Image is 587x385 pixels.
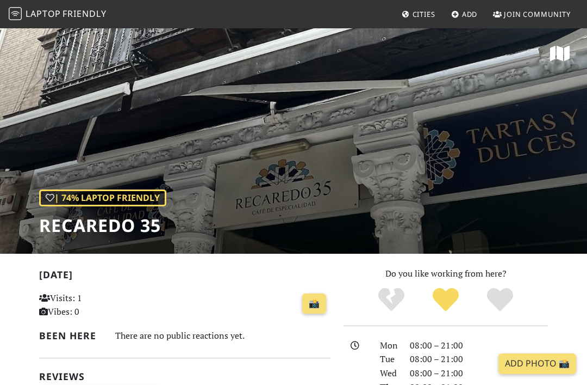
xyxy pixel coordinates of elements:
[302,294,326,314] a: 📸
[63,8,106,20] span: Friendly
[403,366,554,381] div: 08:00 – 21:00
[9,7,22,20] img: LaptopFriendly
[39,291,128,319] p: Visits: 1 Vibes: 0
[489,4,575,24] a: Join Community
[504,9,571,19] span: Join Community
[498,353,576,374] a: Add Photo 📸
[373,352,404,366] div: Tue
[462,9,478,19] span: Add
[39,371,330,382] h2: Reviews
[115,328,330,344] div: There are no public reactions yet.
[364,286,419,314] div: No
[26,8,61,20] span: Laptop
[447,4,482,24] a: Add
[39,215,166,236] h1: Recaredo 35
[403,352,554,366] div: 08:00 – 21:00
[373,366,404,381] div: Wed
[403,339,554,353] div: 08:00 – 21:00
[39,190,166,207] div: | 74% Laptop Friendly
[39,269,330,285] h2: [DATE]
[39,330,102,341] h2: Been here
[473,286,527,314] div: Definitely!
[397,4,440,24] a: Cities
[344,267,548,281] p: Do you like working from here?
[373,339,404,353] div: Mon
[9,5,107,24] a: LaptopFriendly LaptopFriendly
[419,286,473,314] div: Yes
[413,9,435,19] span: Cities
